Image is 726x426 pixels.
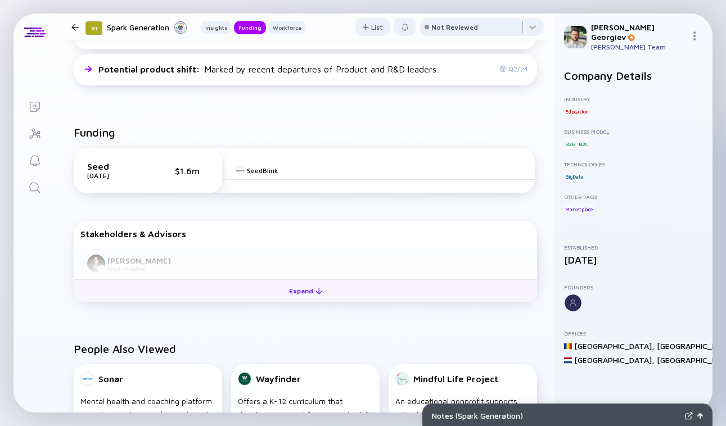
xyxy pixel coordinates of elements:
[685,412,693,420] img: Expand Notes
[234,22,266,33] div: Funding
[574,341,655,351] div: [GEOGRAPHIC_DATA] ,
[87,161,143,171] div: Seed
[98,64,202,74] span: Potential product shift :
[697,413,703,419] img: Open Notes
[413,374,498,384] div: Mindful Life Project
[564,171,585,182] div: BigData
[247,166,278,175] div: SeedBlink
[564,342,572,350] img: Romania Flag
[432,411,680,420] div: Notes ( Spark Generation )
[564,330,704,337] div: Offices
[87,171,143,180] div: [DATE]
[13,92,56,119] a: Lists
[690,31,699,40] img: Menu
[98,64,438,74] div: Marked by recent departures of Product and R&D leaders.
[355,18,390,36] button: List
[499,65,528,73] div: Q2/24
[282,282,329,300] div: Expand
[355,19,390,36] div: List
[74,279,537,302] button: Expand
[74,126,115,139] h2: Funding
[175,166,209,176] div: $1.6m
[564,128,704,135] div: Business Model
[564,203,594,215] div: Marketplace
[80,229,530,239] div: Stakeholders & Advisors
[107,20,187,34] div: Spark Generation
[201,21,232,34] button: Insights
[564,193,704,200] div: Other Tags
[564,106,590,117] div: Education
[256,374,301,384] div: Wayfinder
[564,284,704,291] div: Founders
[564,356,572,364] img: Netherlands Flag
[564,96,704,102] div: Industry
[578,138,589,149] div: B2C
[564,244,704,251] div: Established
[591,22,686,42] div: [PERSON_NAME] Georgiev
[13,119,56,146] a: Investor Map
[591,43,686,51] div: [PERSON_NAME] Team
[201,22,232,33] div: Insights
[564,26,587,48] img: Teodor Antonio Profile Picture
[564,161,704,167] div: Technologies
[574,355,655,365] div: [GEOGRAPHIC_DATA] ,
[85,21,102,35] div: 61
[564,138,576,149] div: B2B
[13,173,56,200] a: Search
[564,69,704,82] h2: Company Details
[268,22,306,33] div: Workforce
[564,254,704,266] div: [DATE]
[98,374,123,384] div: Sonar
[431,23,478,31] div: Not Reviewed
[74,342,537,355] h2: People Also Viewed
[268,21,306,34] button: Workforce
[13,146,56,173] a: Reminders
[234,21,266,34] button: Funding
[236,166,278,175] a: SeedBlink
